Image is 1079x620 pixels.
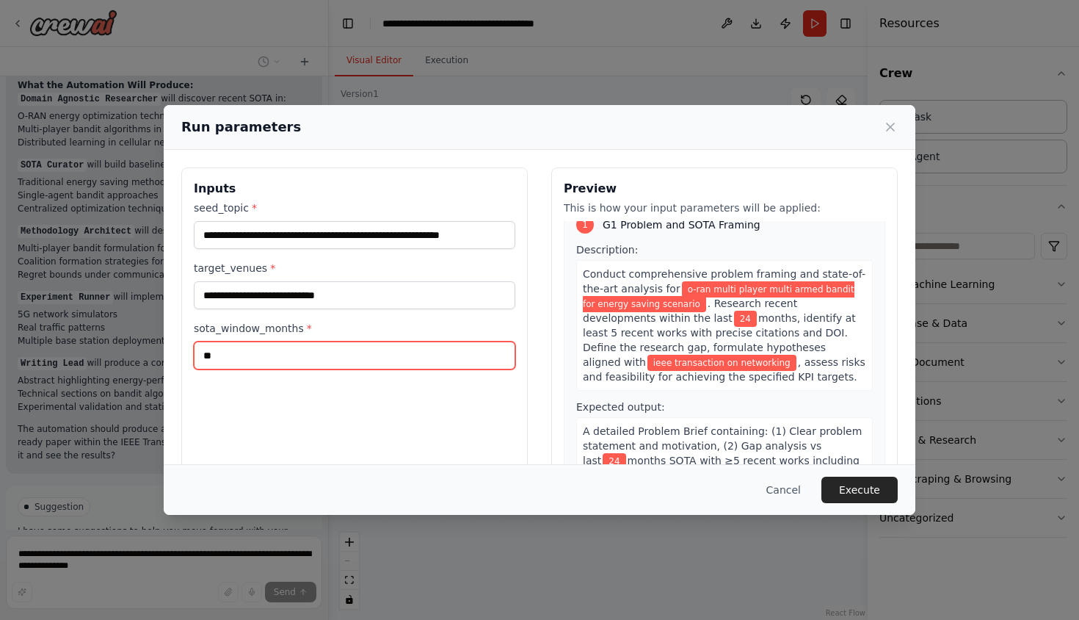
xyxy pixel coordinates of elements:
[755,477,813,503] button: Cancel
[647,355,796,371] span: Variable: target_venues
[564,180,885,198] h3: Preview
[821,477,898,503] button: Execute
[583,268,865,295] span: Conduct comprehensive problem framing and state-of-the-art analysis for
[576,216,594,234] div: 1
[576,401,665,413] span: Expected output:
[564,201,885,215] p: This is how your input parameters will be applied:
[194,261,515,275] label: target_venues
[583,281,854,312] span: Variable: seed_topic
[194,180,515,198] h3: Inputs
[583,312,856,368] span: months, identify at least 5 recent works with precise citations and DOI. Define the research gap,...
[576,244,638,256] span: Description:
[603,453,625,469] span: Variable: sota_window_months
[194,201,515,215] label: seed_topic
[583,425,862,466] span: A detailed Problem Brief containing: (1) Clear problem statement and motivation, (2) Gap analysis...
[194,321,515,336] label: sota_window_months
[734,311,757,327] span: Variable: sota_window_months
[583,455,860,496] span: months SOTA with ≥5 recent works including precise citations/DOI, (3) Research hypotheses & KPIs ...
[181,117,301,137] h2: Run parameters
[603,217,760,232] span: G1 Problem and SOTA Framing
